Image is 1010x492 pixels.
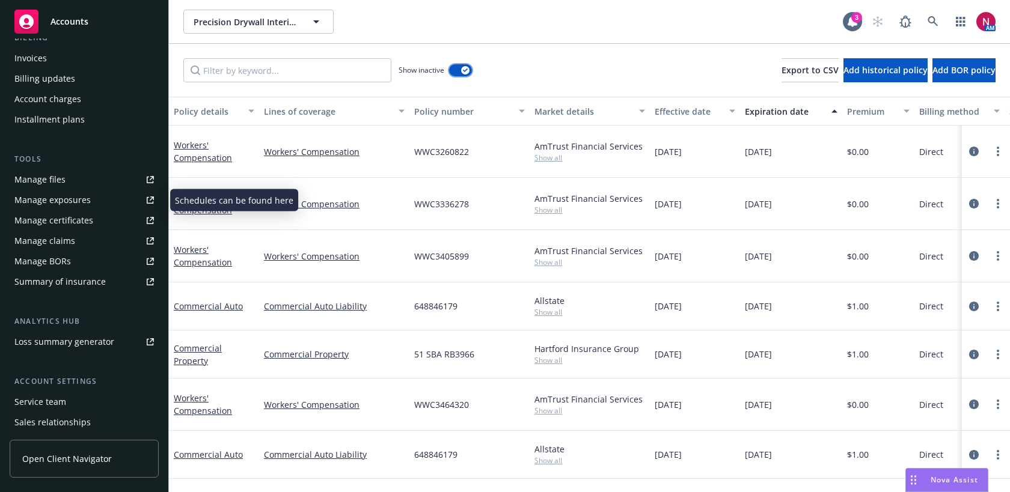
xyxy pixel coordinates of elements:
span: [DATE] [655,300,682,312]
a: Manage certificates [10,211,159,230]
div: Premium [847,105,896,118]
a: Workers' Compensation [264,250,405,263]
span: $0.00 [847,250,869,263]
button: Market details [530,97,650,126]
div: Service team [14,392,66,412]
span: Direct [919,250,943,263]
a: circleInformation [967,299,981,314]
a: Start snowing [866,10,890,34]
span: Export to CSV [782,64,839,76]
div: Account charges [14,90,81,109]
span: Show all [534,355,645,365]
span: [DATE] [745,448,772,461]
span: 51 SBA RB3966 [414,348,474,360]
a: Sales relationships [10,413,159,432]
span: Direct [919,300,943,312]
span: WWC3260822 [414,145,469,158]
span: Show all [534,455,645,466]
span: $0.00 [847,145,869,158]
span: Direct [919,448,943,461]
span: [DATE] [745,300,772,312]
span: 648846179 [414,448,458,461]
div: Billing updates [14,69,75,88]
span: $0.00 [847,198,869,210]
a: more [991,196,1005,211]
div: Installment plans [14,110,85,129]
a: Billing updates [10,69,159,88]
a: Commercial Auto [174,300,243,312]
div: Allstate [534,294,645,307]
div: Summary of insurance [14,272,106,291]
div: Manage exposures [14,190,91,210]
span: Add historical policy [843,64,928,76]
a: Loss summary generator [10,332,159,351]
span: WWC3405899 [414,250,469,263]
a: Workers' Compensation [174,392,232,416]
button: Nova Assist [905,468,988,492]
a: more [991,144,1005,159]
span: [DATE] [745,398,772,411]
a: Report a Bug [893,10,917,34]
a: Accounts [10,5,159,38]
div: Billing method [919,105,987,118]
div: AmTrust Financial Services [534,192,645,205]
div: Policy details [174,105,241,118]
a: Search [921,10,945,34]
span: WWC3336278 [414,198,469,210]
div: Manage files [14,170,66,189]
a: circleInformation [967,249,981,263]
span: $1.00 [847,300,869,312]
span: Direct [919,198,943,210]
button: Add historical policy [843,58,928,82]
a: Manage claims [10,231,159,251]
div: Lines of coverage [264,105,391,118]
span: [DATE] [655,145,682,158]
div: Sales relationships [14,413,91,432]
div: Allstate [534,443,645,455]
a: Switch app [949,10,973,34]
a: circleInformation [967,347,981,362]
span: Nova Assist [931,475,978,485]
button: Expiration date [740,97,842,126]
span: [DATE] [655,198,682,210]
a: more [991,448,1005,462]
div: Drag to move [906,469,921,491]
a: Manage BORs [10,252,159,271]
span: Direct [919,398,943,411]
span: $1.00 [847,448,869,461]
a: Account charges [10,90,159,109]
button: Precision Drywall Interiors Inc [183,10,334,34]
div: Effective date [655,105,722,118]
span: WWC3464320 [414,398,469,411]
span: $1.00 [847,348,869,360]
div: Analytics hub [10,315,159,327]
a: Workers' Compensation [264,198,405,210]
a: Summary of insurance [10,272,159,291]
a: circleInformation [967,448,981,462]
button: Policy details [169,97,259,126]
a: Commercial Auto Liability [264,300,405,312]
span: Show all [534,307,645,317]
div: Policy number [414,105,512,118]
a: Commercial Auto Liability [264,448,405,461]
div: AmTrust Financial Services [534,140,645,153]
span: [DATE] [745,348,772,360]
img: photo [976,12,996,31]
div: Manage certificates [14,211,93,230]
button: Add BOR policy [932,58,996,82]
button: Lines of coverage [259,97,409,126]
span: [DATE] [745,250,772,263]
span: [DATE] [655,250,682,263]
span: [DATE] [655,398,682,411]
a: Commercial Property [264,348,405,360]
span: Accounts [50,17,88,26]
span: 648846179 [414,300,458,312]
button: Export to CSV [782,58,839,82]
a: Commercial Auto [174,449,243,460]
span: Show all [534,405,645,416]
a: Manage exposures [10,190,159,210]
button: Effective date [650,97,740,126]
div: Tools [10,153,159,165]
div: Loss summary generator [14,332,114,351]
button: Billing method [914,97,1005,126]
